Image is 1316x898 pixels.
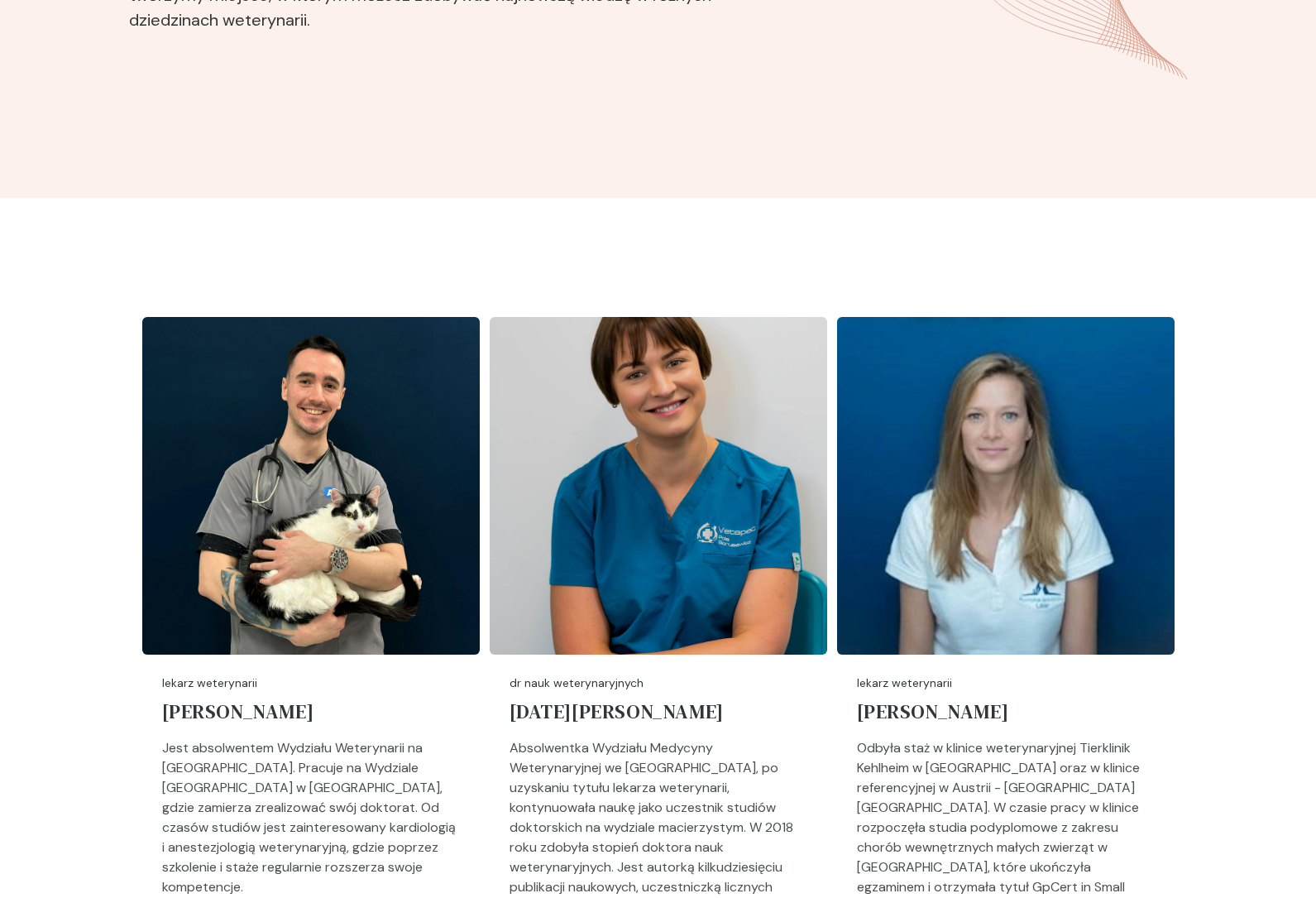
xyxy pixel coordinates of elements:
[503,627,658,641] p: Przejdź do strony prowadzącego
[857,675,1155,692] p: lekarz weterynarii
[510,692,807,738] a: [DATE][PERSON_NAME]
[162,692,460,738] a: [PERSON_NAME]
[510,675,807,692] p: dr nauk weterynaryjnych
[156,627,311,641] p: Przejdź do strony prowadzącego
[162,675,460,692] p: lekarz weterynarii
[857,692,1155,738] a: [PERSON_NAME]
[850,627,1006,641] p: Przejdź do strony prowadzącego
